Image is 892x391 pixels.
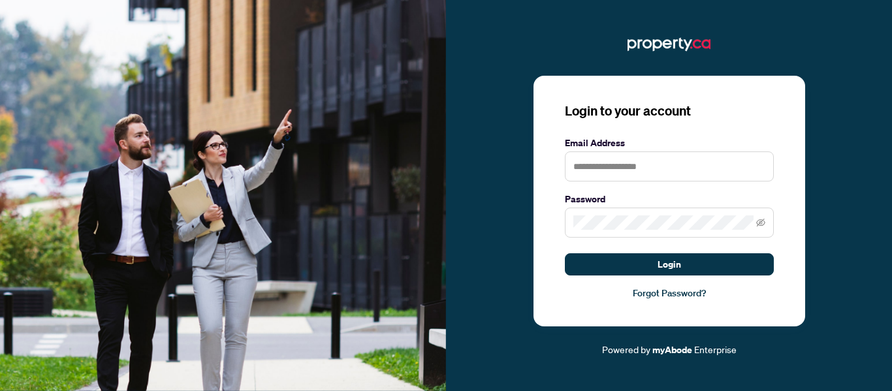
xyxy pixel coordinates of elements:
span: eye-invisible [756,218,765,227]
img: ma-logo [628,34,710,55]
span: Powered by [602,343,650,355]
label: Password [565,192,774,206]
h3: Login to your account [565,102,774,120]
a: myAbode [652,343,692,357]
span: Enterprise [694,343,737,355]
span: Login [658,254,681,275]
label: Email Address [565,136,774,150]
a: Forgot Password? [565,286,774,300]
button: Login [565,253,774,275]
